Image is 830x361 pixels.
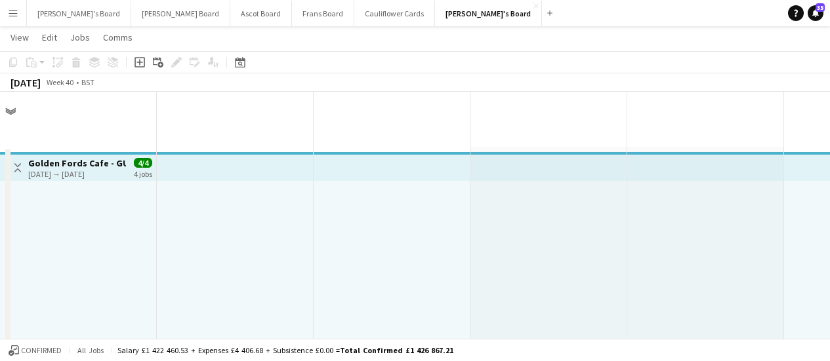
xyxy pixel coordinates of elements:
span: Comms [103,31,133,43]
button: [PERSON_NAME] Board [131,1,230,26]
h3: Golden Fords Cafe - GU4 8AW [28,157,126,169]
div: [DATE] [10,76,41,89]
div: BST [81,77,94,87]
span: 35 [816,3,825,12]
a: View [5,29,34,46]
span: Edit [42,31,57,43]
span: Jobs [70,31,90,43]
span: Week 40 [43,77,76,87]
button: Ascot Board [230,1,292,26]
button: Confirmed [7,343,64,358]
button: Frans Board [292,1,354,26]
a: Comms [98,29,138,46]
button: Cauliflower Cards [354,1,435,26]
span: View [10,31,29,43]
a: Edit [37,29,62,46]
button: [PERSON_NAME]'s Board [27,1,131,26]
span: Confirmed [21,346,62,355]
a: 35 [808,5,823,21]
button: [PERSON_NAME]'s Board [435,1,542,26]
span: All jobs [75,345,106,355]
a: Jobs [65,29,95,46]
div: Salary £1 422 460.53 + Expenses £4 406.68 + Subsistence £0.00 = [117,345,453,355]
span: Total Confirmed £1 426 867.21 [340,345,453,355]
span: 4/4 [134,158,152,168]
div: [DATE] → [DATE] [28,169,126,179]
div: 4 jobs [134,168,152,179]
